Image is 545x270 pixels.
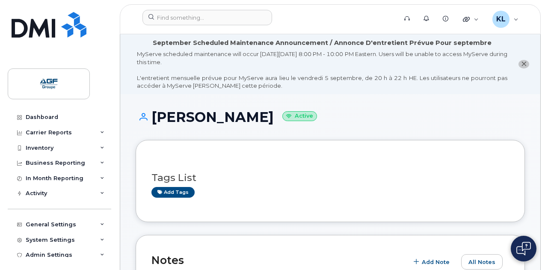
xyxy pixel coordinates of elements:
[461,254,503,270] button: All Notes
[408,254,457,270] button: Add Note
[153,39,492,47] div: September Scheduled Maintenance Announcement / Annonce D'entretient Prévue Pour septembre
[137,50,507,90] div: MyServe scheduled maintenance will occur [DATE][DATE] 8:00 PM - 10:00 PM Eastern. Users will be u...
[422,258,450,266] span: Add Note
[468,258,495,266] span: All Notes
[136,110,525,125] h1: [PERSON_NAME]
[516,242,531,255] img: Open chat
[151,172,509,183] h3: Tags List
[151,187,195,198] a: Add tags
[151,254,404,267] h2: Notes
[518,60,529,69] button: close notification
[282,111,317,121] small: Active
